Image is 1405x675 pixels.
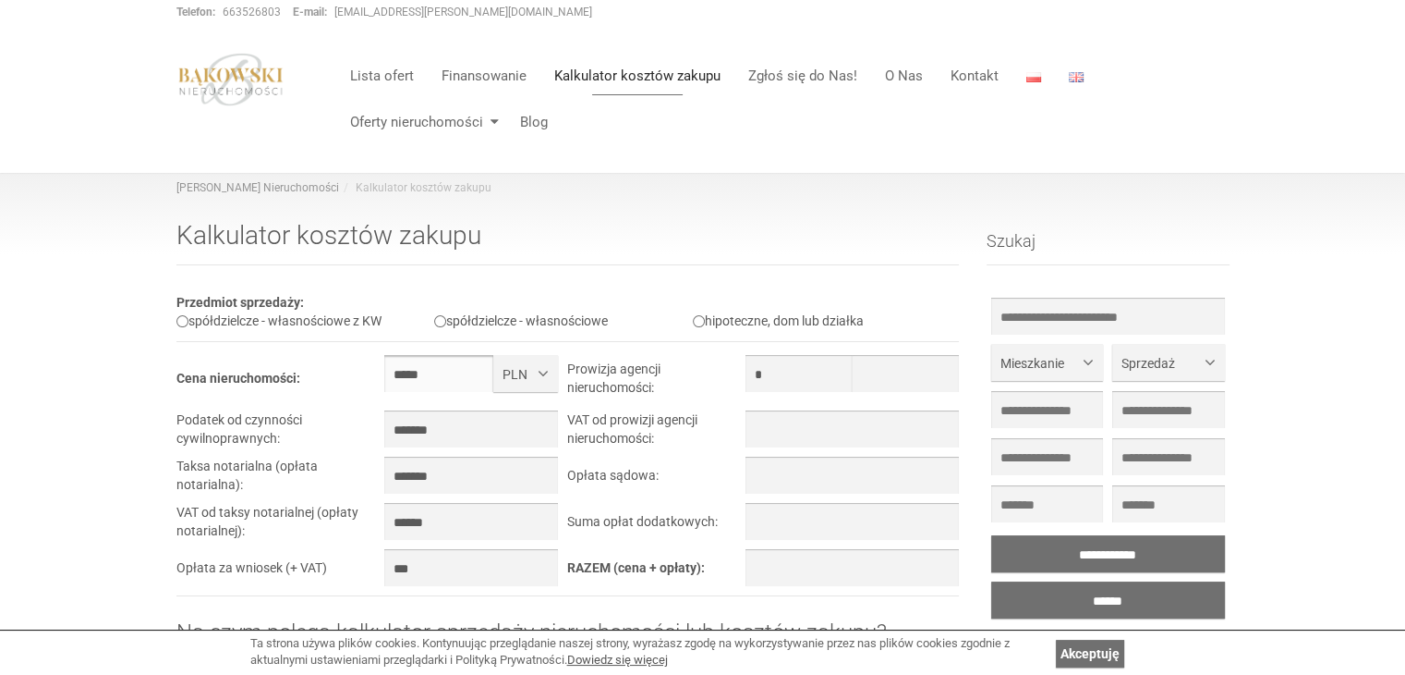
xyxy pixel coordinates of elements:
b: Przedmiot sprzedaży: [176,295,304,310]
td: Opłata za wniosek (+ VAT) [176,549,385,595]
strong: E-mail: [293,6,327,18]
span: PLN [503,365,535,384]
td: Opłata sądowa: [567,457,745,503]
b: Cena nieruchomości: [176,371,300,386]
a: 663526803 [223,6,281,18]
button: Sprzedaż [1112,344,1224,381]
input: spółdzielcze - własnościowe z KW [176,315,188,327]
strong: Telefon: [176,6,215,18]
a: Kontakt [937,57,1012,94]
a: Oferty nieruchomości [336,104,506,141]
h1: Kalkulator kosztów zakupu [176,222,960,265]
div: Ta strona używa plików cookies. Kontynuując przeglądanie naszej strony, wyrażasz zgodę na wykorzy... [250,635,1047,669]
button: PLN [493,355,558,392]
a: Akceptuję [1056,640,1124,668]
h2: Na czym polega kalkulator sprzedaży nieruchomości lub kosztów zakupu? [176,620,960,659]
td: Taksa notarialna (opłata notarialna): [176,457,385,503]
label: hipoteczne, dom lub działka [693,313,864,328]
a: Finansowanie [428,57,540,94]
a: Kalkulator kosztów zakupu [540,57,734,94]
label: spółdzielcze - własnościowe z KW [176,313,382,328]
a: Dowiedz się więcej [567,653,668,667]
a: Blog [506,104,548,141]
a: Lista ofert [336,57,428,94]
td: VAT od prowizji agencji nieruchomości: [567,411,745,457]
li: Kalkulator kosztów zakupu [339,180,491,196]
h3: Szukaj [987,232,1229,265]
b: RAZEM (cena + opłaty): [567,560,705,575]
a: [EMAIL_ADDRESS][PERSON_NAME][DOMAIN_NAME] [334,6,592,18]
input: hipoteczne, dom lub działka [693,315,705,327]
td: Prowizja agencji nieruchomości: [567,355,745,411]
button: Mieszkanie [991,344,1103,381]
img: English [1069,72,1084,82]
a: [PERSON_NAME] Nieruchomości [176,181,339,194]
img: Polski [1026,72,1041,82]
input: spółdzielcze - własnościowe [434,315,446,327]
a: O Nas [871,57,937,94]
span: Mieszkanie [1000,354,1080,373]
td: Podatek od czynności cywilnoprawnych: [176,411,385,457]
td: Suma opłat dodatkowych: [567,503,745,549]
td: VAT od taksy notarialnej (opłaty notarialnej): [176,503,385,549]
span: Sprzedaż [1121,354,1201,373]
img: logo [176,53,285,106]
label: spółdzielcze - własnościowe [434,313,608,328]
a: Zgłoś się do Nas! [734,57,871,94]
